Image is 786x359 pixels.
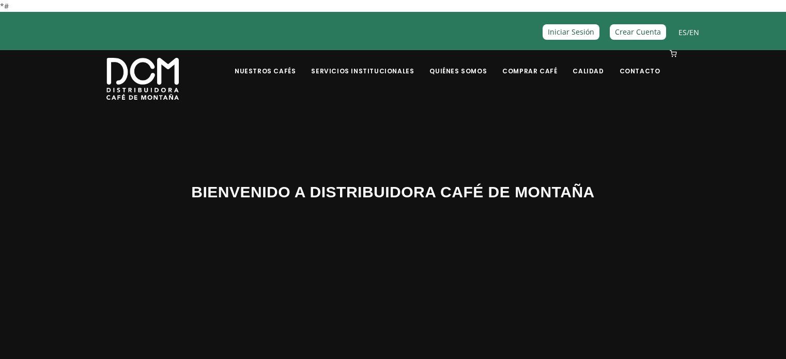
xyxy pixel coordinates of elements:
a: Nuestros Cafés [228,51,302,75]
a: Iniciar Sesión [543,24,599,39]
a: Crear Cuenta [610,24,666,39]
h3: BIENVENIDO A DISTRIBUIDORA CAFÉ DE MONTAÑA [106,180,680,204]
a: Quiénes Somos [423,51,493,75]
a: Contacto [613,51,667,75]
span: / [679,26,699,38]
a: Calidad [566,51,610,75]
a: Servicios Institucionales [305,51,420,75]
a: ES [679,27,687,37]
a: Comprar Café [496,51,563,75]
a: EN [689,27,699,37]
